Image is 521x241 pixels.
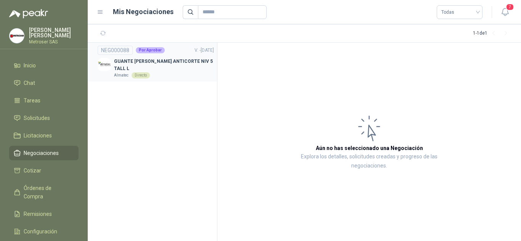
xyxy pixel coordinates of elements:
a: Cotizar [9,163,79,178]
button: 7 [498,5,512,19]
a: Órdenes de Compra [9,181,79,204]
a: Solicitudes [9,111,79,125]
span: Solicitudes [24,114,50,122]
span: Remisiones [24,210,52,218]
span: V. - [DATE] [195,48,214,53]
span: Cotizar [24,166,41,175]
span: Chat [24,79,35,87]
a: Inicio [9,58,79,73]
img: Logo peakr [9,9,48,18]
h1: Mis Negociaciones [113,6,174,17]
span: Todas [441,6,478,18]
a: Remisiones [9,207,79,221]
a: Configuración [9,224,79,239]
a: Negociaciones [9,146,79,160]
p: GUANTE [PERSON_NAME] ANTICORTE NIV 5 TALL L [114,58,214,72]
a: Tareas [9,93,79,108]
p: Explora los detalles, solicitudes creadas y progreso de las negociaciones. [294,152,445,171]
h3: Aún no has seleccionado una Negociación [316,144,423,152]
span: Licitaciones [24,131,52,140]
span: Inicio [24,61,36,70]
div: NEG000088 [98,46,133,55]
img: Company Logo [98,58,111,71]
a: Chat [9,76,79,90]
p: [PERSON_NAME] [PERSON_NAME] [29,27,79,38]
div: Por Aprobar [136,47,165,53]
a: Licitaciones [9,128,79,143]
span: Negociaciones [24,149,59,157]
span: Tareas [24,96,40,105]
p: Metroser SAS [29,40,79,44]
div: 1 - 1 de 1 [473,27,512,40]
span: Configuración [24,227,57,236]
span: 7 [506,3,514,11]
a: NEG000088Por AprobarV. -[DATE] Company LogoGUANTE [PERSON_NAME] ANTICORTE NIV 5 TALL LAlmatecDirecto [98,46,214,78]
p: Almatec [114,72,129,78]
div: Directo [132,72,150,78]
span: Órdenes de Compra [24,184,71,201]
img: Company Logo [10,29,24,43]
